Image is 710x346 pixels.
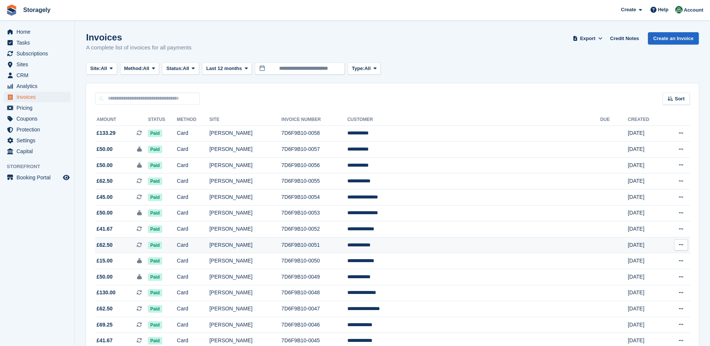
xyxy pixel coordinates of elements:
[177,221,210,237] td: Card
[16,172,61,183] span: Booking Portal
[97,241,113,249] span: £62.50
[4,92,71,102] a: menu
[101,65,107,72] span: All
[177,114,210,126] th: Method
[16,103,61,113] span: Pricing
[202,63,252,75] button: Last 12 months
[628,285,663,301] td: [DATE]
[148,114,177,126] th: Status
[177,173,210,189] td: Card
[90,65,101,72] span: Site:
[281,221,347,237] td: 7D6F9B10-0052
[124,65,143,72] span: Method:
[4,135,71,146] a: menu
[97,145,113,153] span: £50.00
[177,301,210,317] td: Card
[16,48,61,59] span: Subscriptions
[352,65,365,72] span: Type:
[166,65,183,72] span: Status:
[97,257,113,265] span: £15.00
[86,43,192,52] p: A complete list of invoices for all payments
[607,32,642,45] a: Credit Notes
[600,114,628,126] th: Due
[16,37,61,48] span: Tasks
[20,4,54,16] a: Storagely
[148,130,162,137] span: Paid
[628,237,663,253] td: [DATE]
[6,4,17,16] img: stora-icon-8386f47178a22dfd0bd8f6a31ec36ba5ce8667c1dd55bd0f319d3a0aa187defe.svg
[177,237,210,253] td: Card
[148,321,162,329] span: Paid
[571,32,604,45] button: Export
[86,63,117,75] button: Site: All
[209,189,281,206] td: [PERSON_NAME]
[148,162,162,169] span: Paid
[281,285,347,301] td: 7D6F9B10-0048
[209,301,281,317] td: [PERSON_NAME]
[209,317,281,333] td: [PERSON_NAME]
[97,161,113,169] span: £50.00
[16,135,61,146] span: Settings
[97,193,113,201] span: £45.00
[16,27,61,37] span: Home
[16,146,61,157] span: Capital
[7,163,74,170] span: Storefront
[97,289,116,297] span: £130.00
[162,63,199,75] button: Status: All
[4,70,71,81] a: menu
[628,301,663,317] td: [DATE]
[16,113,61,124] span: Coupons
[209,269,281,285] td: [PERSON_NAME]
[281,317,347,333] td: 7D6F9B10-0046
[648,32,699,45] a: Create an Invoice
[16,70,61,81] span: CRM
[281,114,347,126] th: Invoice Number
[97,129,116,137] span: £133.29
[4,103,71,113] a: menu
[16,92,61,102] span: Invoices
[16,124,61,135] span: Protection
[628,317,663,333] td: [DATE]
[209,157,281,173] td: [PERSON_NAME]
[628,173,663,189] td: [DATE]
[86,32,192,42] h1: Invoices
[97,321,113,329] span: £69.25
[148,209,162,217] span: Paid
[281,237,347,253] td: 7D6F9B10-0051
[177,205,210,221] td: Card
[281,269,347,285] td: 7D6F9B10-0049
[177,189,210,206] td: Card
[658,6,668,13] span: Help
[281,125,347,142] td: 7D6F9B10-0058
[628,189,663,206] td: [DATE]
[675,95,685,103] span: Sort
[148,242,162,249] span: Paid
[580,35,595,42] span: Export
[348,63,381,75] button: Type: All
[62,173,71,182] a: Preview store
[4,146,71,157] a: menu
[16,59,61,70] span: Sites
[347,114,600,126] th: Customer
[621,6,636,13] span: Create
[628,269,663,285] td: [DATE]
[4,124,71,135] a: menu
[209,173,281,189] td: [PERSON_NAME]
[4,172,71,183] a: menu
[177,142,210,158] td: Card
[97,225,113,233] span: £41.67
[209,125,281,142] td: [PERSON_NAME]
[628,125,663,142] td: [DATE]
[4,113,71,124] a: menu
[628,114,663,126] th: Created
[281,157,347,173] td: 7D6F9B10-0056
[148,146,162,153] span: Paid
[177,253,210,269] td: Card
[177,317,210,333] td: Card
[97,209,113,217] span: £50.00
[177,157,210,173] td: Card
[628,142,663,158] td: [DATE]
[209,205,281,221] td: [PERSON_NAME]
[4,48,71,59] a: menu
[97,337,113,345] span: £41.67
